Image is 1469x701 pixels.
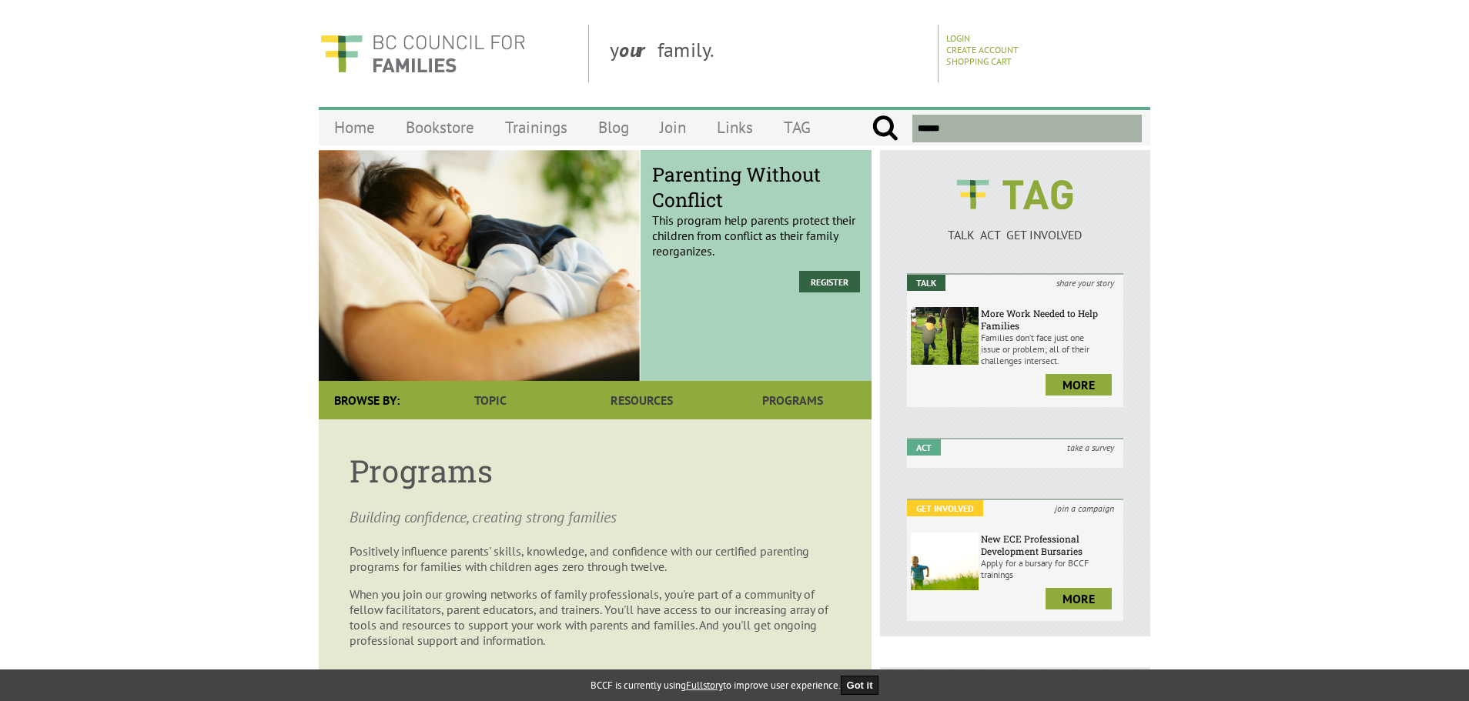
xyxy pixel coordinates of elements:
[946,32,970,44] a: Login
[350,506,841,528] p: Building confidence, creating strong families
[319,25,527,82] img: BC Council for FAMILIES
[907,500,983,516] em: Get Involved
[841,676,879,695] button: Got it
[981,532,1119,557] h6: New ECE Professional Development Bursaries
[907,227,1123,242] p: TALK ACT GET INVOLVED
[652,162,860,212] span: Parenting Without Conflict
[1047,275,1123,291] i: share your story
[701,109,768,145] a: Links
[350,450,841,491] h1: Programs
[872,115,898,142] input: Submit
[1046,374,1112,396] a: more
[946,55,1012,67] a: Shopping Cart
[768,109,826,145] a: TAG
[652,174,860,259] p: This program help parents protect their children from conflict as their family reorganizes.
[583,109,644,145] a: Blog
[350,543,841,574] p: Positively influence parents' skills, knowledge, and confidence with our certified parenting prog...
[799,271,860,292] a: Register
[597,25,939,82] div: y family.
[319,109,390,145] a: Home
[1058,439,1123,456] i: take a survey
[907,439,941,456] em: Act
[981,307,1119,332] h6: More Work Needed to Help Families
[945,165,1084,224] img: BCCF's TAG Logo
[907,275,945,291] em: Talk
[350,586,841,648] p: When you join our growing networks of family professionals, you're part of a community of fellow ...
[644,109,701,145] a: Join
[981,557,1119,580] p: Apply for a bursary for BCCF trainings
[686,679,723,692] a: Fullstory
[718,381,868,419] a: Programs
[1046,588,1112,609] a: more
[946,44,1019,55] a: Create Account
[319,381,415,419] div: Browse By:
[907,212,1123,242] a: TALK ACT GET INVOLVED
[566,381,717,419] a: Resources
[1046,500,1123,516] i: join a campaign
[415,381,566,419] a: Topic
[390,109,490,145] a: Bookstore
[490,109,583,145] a: Trainings
[981,332,1119,366] p: Families don’t face just one issue or problem; all of their challenges intersect.
[619,37,658,62] strong: our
